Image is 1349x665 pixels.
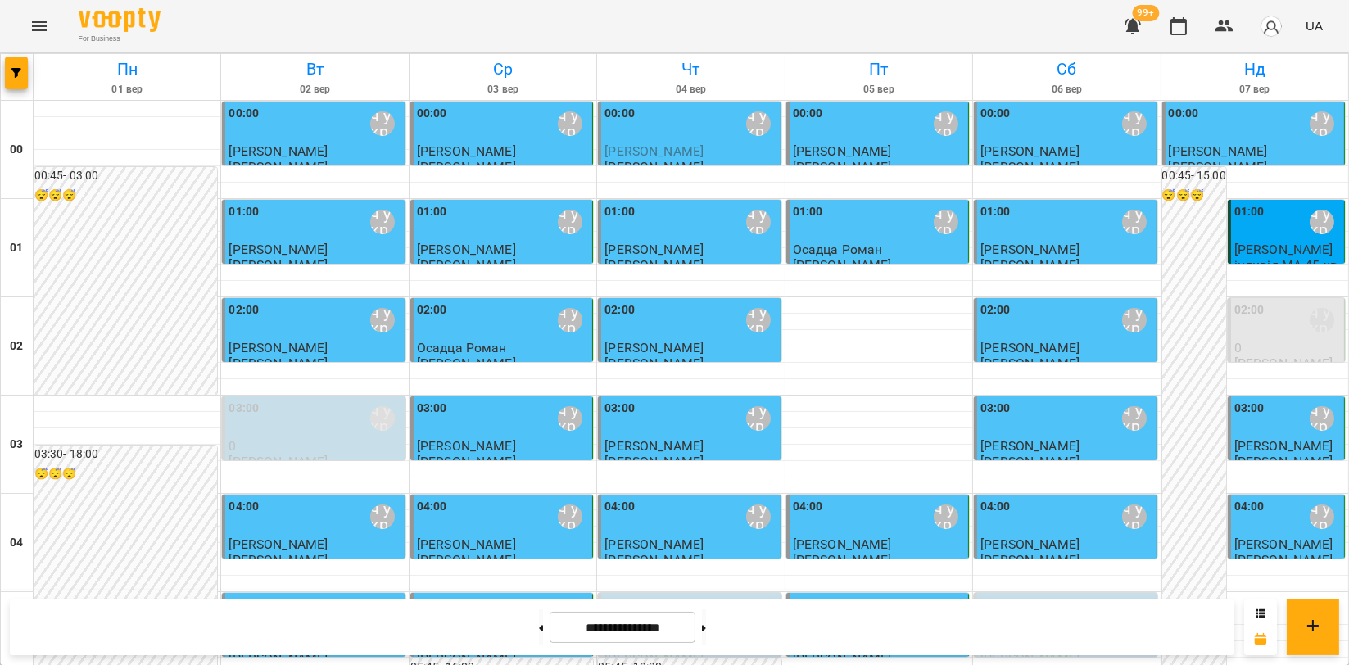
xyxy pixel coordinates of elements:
p: [PERSON_NAME] [604,455,704,468]
label: 03:00 [229,400,259,418]
p: [PERSON_NAME] [980,160,1080,174]
h6: 😴😴😴 [1162,187,1226,205]
label: 00:00 [604,105,635,123]
label: 04:00 [604,498,635,516]
span: [PERSON_NAME] [604,536,704,552]
label: 02:00 [604,301,635,319]
p: [PERSON_NAME] [1169,160,1268,174]
label: 00:00 [980,105,1011,123]
div: Мойсук Надія\ ма укр\шч укр\ https://us06web.zoom.us/j/84559859332 [1310,504,1334,529]
span: [PERSON_NAME] [417,242,516,257]
span: [PERSON_NAME] [229,143,328,159]
label: 02:00 [980,301,1011,319]
p: [PERSON_NAME] [604,356,704,370]
span: [PERSON_NAME] [604,242,704,257]
span: [PERSON_NAME] [417,438,516,454]
label: 02:00 [417,301,447,319]
h6: 03 [10,436,23,454]
div: Мойсук Надія\ ма укр\шч укр\ https://us06web.zoom.us/j/84559859332 [558,406,582,431]
span: [PERSON_NAME] [980,242,1080,257]
div: Мойсук Надія\ ма укр\шч укр\ https://us06web.zoom.us/j/84559859332 [746,406,771,431]
p: [PERSON_NAME] [229,455,328,468]
h6: 00 [10,141,23,159]
div: Мойсук Надія\ ма укр\шч укр\ https://us06web.zoom.us/j/84559859332 [370,210,395,234]
label: 00:00 [793,105,823,123]
span: [PERSON_NAME] [1169,143,1268,159]
label: 00:00 [229,105,259,123]
p: [PERSON_NAME] [417,160,516,174]
h6: 02 вер [224,82,405,97]
p: [PERSON_NAME] [980,553,1080,567]
p: індивід МА 45 хв [1234,258,1338,272]
p: [PERSON_NAME] [793,553,892,567]
span: [PERSON_NAME] [229,242,328,257]
label: 04:00 [1234,498,1265,516]
div: Мойсук Надія\ ма укр\шч укр\ https://us06web.zoom.us/j/84559859332 [370,111,395,136]
label: 04:00 [793,498,823,516]
span: [PERSON_NAME] [229,340,328,355]
p: [PERSON_NAME] [417,553,516,567]
h6: 06 вер [976,82,1157,97]
span: 99+ [1133,5,1160,21]
div: Мойсук Надія\ ма укр\шч укр\ https://us06web.zoom.us/j/84559859332 [1122,504,1147,529]
div: Мойсук Надія\ ма укр\шч укр\ https://us06web.zoom.us/j/84559859332 [558,308,582,332]
h6: 😴😴😴 [34,465,217,483]
h6: Сб [976,57,1157,82]
label: 01:00 [793,203,823,221]
label: 03:00 [417,400,447,418]
h6: 00:45 - 15:00 [1162,167,1226,185]
span: [PERSON_NAME] [604,340,704,355]
p: [PERSON_NAME] [604,553,704,567]
span: [PERSON_NAME] [1234,536,1333,552]
div: Мойсук Надія\ ма укр\шч укр\ https://us06web.zoom.us/j/84559859332 [1310,210,1334,234]
p: [PERSON_NAME] [417,258,516,272]
label: 04:00 [980,498,1011,516]
p: [PERSON_NAME] [980,258,1080,272]
div: Мойсук Надія\ ма укр\шч укр\ https://us06web.zoom.us/j/84559859332 [746,111,771,136]
p: 0 [229,439,401,453]
div: Мойсук Надія\ ма укр\шч укр\ https://us06web.zoom.us/j/84559859332 [370,406,395,431]
label: 04:00 [417,498,447,516]
label: 03:00 [980,400,1011,418]
div: Мойсук Надія\ ма укр\шч укр\ https://us06web.zoom.us/j/84559859332 [934,111,958,136]
label: 03:00 [604,400,635,418]
p: [PERSON_NAME] [1234,553,1333,567]
button: UA [1299,11,1329,41]
div: Мойсук Надія\ ма укр\шч укр\ https://us06web.zoom.us/j/84559859332 [558,111,582,136]
label: 02:00 [1234,301,1265,319]
label: 01:00 [1234,203,1265,221]
p: [PERSON_NAME] [980,356,1080,370]
span: [PERSON_NAME] [604,143,704,159]
label: 02:00 [229,301,259,319]
div: Мойсук Надія\ ма укр\шч укр\ https://us06web.zoom.us/j/84559859332 [558,210,582,234]
div: Мойсук Надія\ ма укр\шч укр\ https://us06web.zoom.us/j/84559859332 [370,504,395,529]
p: [PERSON_NAME] [417,455,516,468]
p: [PERSON_NAME] [604,258,704,272]
h6: 03:30 - 18:00 [34,446,217,464]
span: [PERSON_NAME] [1234,438,1333,454]
div: Мойсук Надія\ ма укр\шч укр\ https://us06web.zoom.us/j/84559859332 [934,504,958,529]
label: 01:00 [980,203,1011,221]
span: [PERSON_NAME] [1234,242,1333,257]
p: [PERSON_NAME] [417,356,516,370]
label: 03:00 [1234,400,1265,418]
img: Voopty Logo [79,8,161,32]
div: Мойсук Надія\ ма укр\шч укр\ https://us06web.zoom.us/j/84559859332 [746,308,771,332]
span: [PERSON_NAME] [229,536,328,552]
label: 01:00 [604,203,635,221]
p: [PERSON_NAME] [980,455,1080,468]
h6: Чт [600,57,781,82]
span: [PERSON_NAME] [980,536,1080,552]
span: [PERSON_NAME] [980,143,1080,159]
h6: 02 [10,337,23,355]
div: Мойсук Надія\ ма укр\шч укр\ https://us06web.zoom.us/j/84559859332 [558,504,582,529]
span: [PERSON_NAME] [980,340,1080,355]
h6: 01 [10,239,23,257]
span: UA [1306,17,1323,34]
p: [PERSON_NAME] [1234,455,1333,468]
button: Menu [20,7,59,46]
p: [PERSON_NAME] [229,356,328,370]
h6: Нд [1164,57,1346,82]
h6: 01 вер [36,82,218,97]
p: [PERSON_NAME] [1234,356,1333,370]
